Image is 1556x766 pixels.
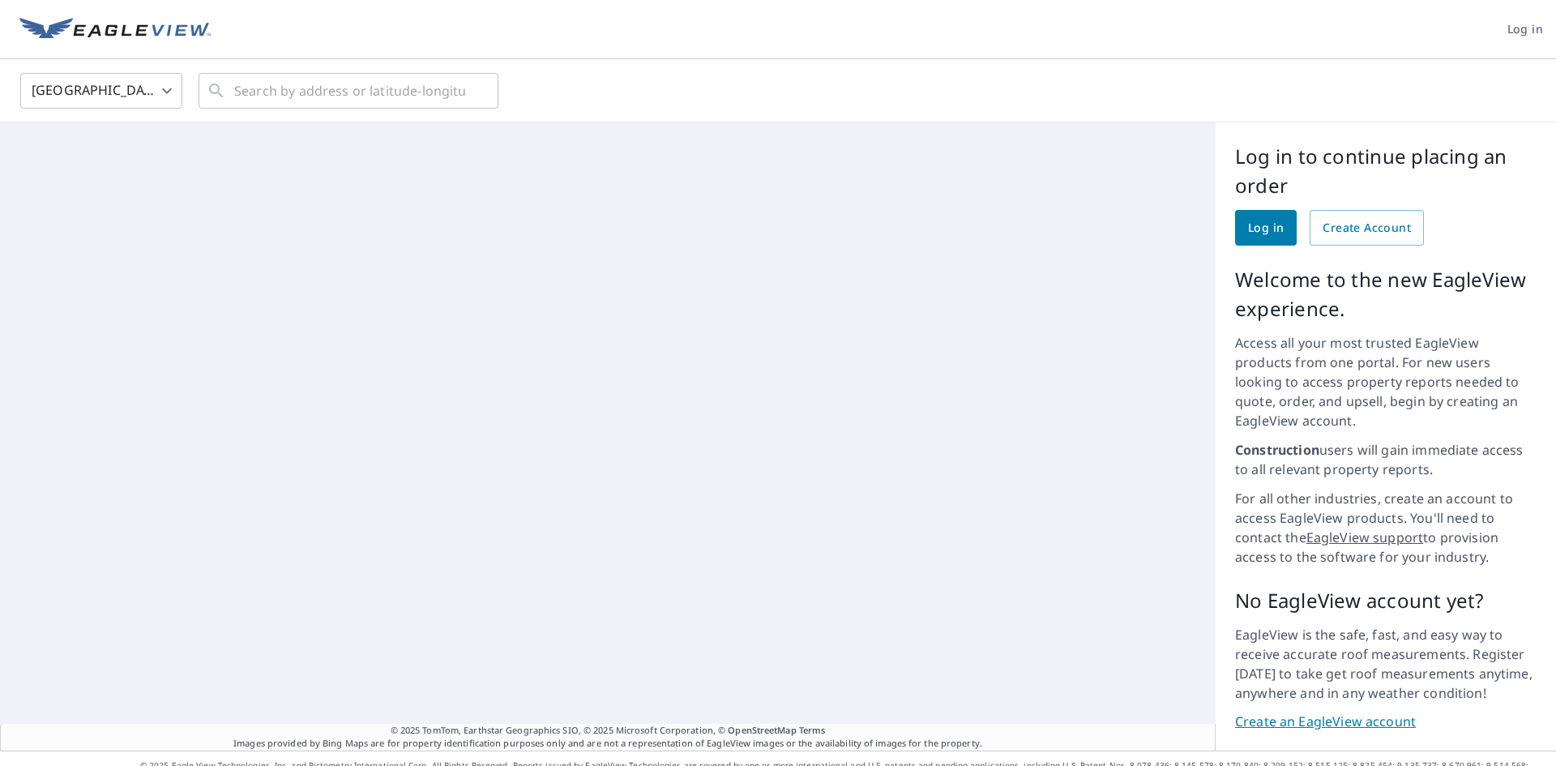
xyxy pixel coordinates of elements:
[1306,528,1424,546] a: EagleView support
[728,724,796,736] a: OpenStreetMap
[20,68,182,113] div: [GEOGRAPHIC_DATA]
[1323,218,1411,238] span: Create Account
[391,724,826,738] span: © 2025 TomTom, Earthstar Geographics SIO, © 2025 Microsoft Corporation, ©
[1235,713,1537,731] a: Create an EagleView account
[1235,265,1537,323] p: Welcome to the new EagleView experience.
[1235,625,1537,703] p: EagleView is the safe, fast, and easy way to receive accurate roof measurements. Register [DATE] ...
[1507,19,1543,40] span: Log in
[1235,586,1537,615] p: No EagleView account yet?
[799,724,826,736] a: Terms
[1235,441,1319,459] strong: Construction
[1310,210,1424,246] a: Create Account
[1235,333,1537,430] p: Access all your most trusted EagleView products from one portal. For new users looking to access ...
[1235,489,1537,567] p: For all other industries, create an account to access EagleView products. You'll need to contact ...
[1235,440,1537,479] p: users will gain immediate access to all relevant property reports.
[19,18,211,42] img: EV Logo
[1235,210,1297,246] a: Log in
[234,68,465,113] input: Search by address or latitude-longitude
[1248,218,1284,238] span: Log in
[1235,142,1537,200] p: Log in to continue placing an order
